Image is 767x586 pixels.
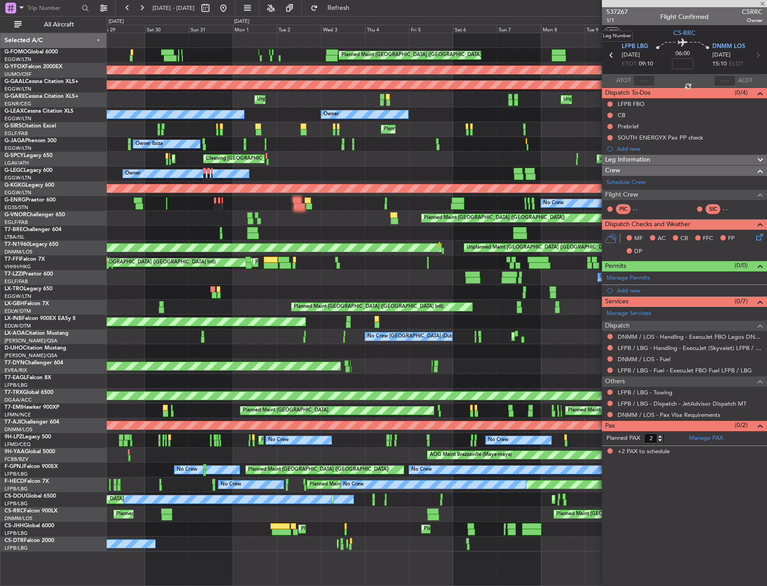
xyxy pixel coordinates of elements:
[4,464,24,469] span: F-GPNJ
[616,76,631,85] span: ATOT
[4,345,23,351] span: D-IJHO
[341,48,483,62] div: Planned Maint [GEOGRAPHIC_DATA] ([GEOGRAPHIC_DATA])
[4,109,74,114] a: G-LEAXCessna Citation XLS
[4,523,54,529] a: CS-JHHGlobal 6000
[268,433,289,447] div: No Crew
[639,60,653,69] span: 09:10
[618,447,670,456] span: +2 PAX to schedule
[497,25,541,33] div: Sun 7
[605,155,650,165] span: Leg Information
[4,145,31,152] a: EGGW/LTN
[4,212,65,218] a: G-VNORChallenger 650
[383,122,525,136] div: Planned Maint [GEOGRAPHIC_DATA] ([GEOGRAPHIC_DATA])
[673,28,696,38] span: CS-RRC
[4,316,75,321] a: LX-INBFalcon 900EX EASy II
[10,17,97,32] button: All Aircraft
[27,1,79,15] input: Trip Number
[4,426,32,433] a: DNMM/LOS
[4,352,57,359] a: [PERSON_NAME]/QSA
[4,271,23,277] span: T7-LZZI
[4,197,56,203] a: G-ENRGPraetor 600
[101,25,145,33] div: Fri 29
[261,433,361,447] div: Planned Maint Nice ([GEOGRAPHIC_DATA])
[116,507,257,521] div: Planned Maint [GEOGRAPHIC_DATA] ([GEOGRAPHIC_DATA])
[488,433,509,447] div: No Crew
[4,234,25,241] a: LTBA/ISL
[409,25,453,33] div: Fri 5
[343,478,364,491] div: No Crew
[4,494,56,499] a: CS-DOUGlobal 6500
[605,88,650,98] span: Dispatch To-Dos
[4,101,31,107] a: EGNR/CEG
[617,145,763,153] div: Add new
[4,183,26,188] span: G-KGKG
[543,197,564,210] div: No Crew
[605,219,690,230] span: Dispatch Checks and Weather
[4,249,32,255] a: DNMM/LOS
[4,130,28,137] a: EGLF/FAB
[4,441,31,448] a: LFMD/CEQ
[618,344,763,352] a: LFPB / LBG - Handling - ExecuJet (Skyvalet) LFPB / LBG
[4,109,24,114] span: G-LEAX
[125,167,140,180] div: Owner
[606,309,651,318] a: Manage Services
[424,522,565,536] div: Planned Maint [GEOGRAPHIC_DATA] ([GEOGRAPHIC_DATA])
[4,456,28,463] a: FCBB/BZV
[367,330,468,343] div: No Crew [GEOGRAPHIC_DATA] (Dublin Intl)
[4,500,28,507] a: LFPB/LBG
[4,263,31,270] a: VHHH/HKG
[321,25,365,33] div: Wed 3
[4,160,29,166] a: LGAV/ATH
[23,22,95,28] span: All Aircraft
[4,227,61,232] a: T7-BREChallenger 604
[309,478,451,491] div: Planned Maint [GEOGRAPHIC_DATA] ([GEOGRAPHIC_DATA])
[605,261,626,271] span: Permits
[4,360,63,366] a: T7-DYNChallenger 604
[4,494,26,499] span: CS-DOU
[712,51,731,60] span: [DATE]
[618,111,625,119] div: CB
[4,138,57,144] a: G-JAGAPhenom 300
[742,7,763,17] span: CSRRC
[606,7,628,17] span: 537267
[541,25,585,33] div: Mon 8
[4,538,54,543] a: CS-DTRFalcon 2000
[4,175,31,181] a: EGGW/LTN
[4,219,28,226] a: EGLF/FAB
[145,25,189,33] div: Sat 30
[618,411,720,419] a: DNMM / LOS - Pax Visa Requirements
[706,204,720,214] div: SIC
[618,134,703,141] div: SOUTH ENERGYX Pax PP check
[634,247,642,256] span: DP
[675,49,690,58] span: 06:00
[660,12,709,22] div: Flight Confirmed
[4,153,52,158] a: G-SPCYLegacy 650
[4,301,49,306] a: LX-GBHFalcon 7X
[4,420,59,425] a: T7-AJIChallenger 604
[689,434,723,443] a: Manage PAX
[735,420,748,430] span: (0/2)
[4,64,25,70] span: G-YFOX
[294,300,444,314] div: Planned Maint [GEOGRAPHIC_DATA] ([GEOGRAPHIC_DATA] Intl)
[153,4,195,12] span: [DATE] - [DATE]
[618,389,672,396] a: LFPB / LBG - Towing
[4,375,26,380] span: T7-EAGL
[605,376,625,387] span: Others
[306,1,360,15] button: Refresh
[277,25,321,33] div: Tue 2
[4,397,32,403] a: DGAA/ACC
[735,261,748,270] span: (0/0)
[4,420,21,425] span: T7-AJI
[4,286,52,292] a: LX-TROLegacy 650
[4,508,24,514] span: CS-RRC
[4,71,31,78] a: UUMO/OSF
[411,463,432,477] div: No Crew
[4,94,25,99] span: G-GARE
[4,464,58,469] a: F-GPNJFalcon 900EX
[514,330,655,343] div: Planned Maint [GEOGRAPHIC_DATA] ([GEOGRAPHIC_DATA])
[606,178,645,187] a: Schedule Crew
[4,153,24,158] span: G-SPCY
[4,345,66,351] a: D-IJHOCitation Mustang
[622,51,640,60] span: [DATE]
[618,400,746,407] a: LFPB / LBG - Dispatch - JetAdvisor Dispatch MT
